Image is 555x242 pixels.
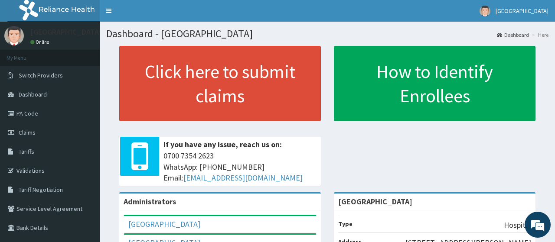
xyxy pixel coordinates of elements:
img: User Image [4,26,24,45]
p: Hospital [504,219,531,231]
div: Minimize live chat window [142,4,163,25]
p: [GEOGRAPHIC_DATA] [30,28,102,36]
a: How to Identify Enrollees [334,46,535,121]
div: Chat with us now [45,48,146,60]
span: Claims [19,129,36,136]
b: Type [338,220,353,228]
span: Switch Providers [19,71,63,79]
a: Online [30,39,51,45]
strong: [GEOGRAPHIC_DATA] [338,197,412,207]
span: Tariffs [19,148,34,155]
b: Administrators [124,197,176,207]
img: User Image [480,6,490,16]
b: If you have any issue, reach us on: [163,139,282,149]
span: Tariff Negotiation [19,186,63,194]
span: [GEOGRAPHIC_DATA] [496,7,548,15]
a: [EMAIL_ADDRESS][DOMAIN_NAME] [183,173,303,183]
img: d_794563401_company_1708531726252_794563401 [16,43,35,65]
textarea: Type your message and hit 'Enter' [4,155,165,185]
h1: Dashboard - [GEOGRAPHIC_DATA] [106,28,548,39]
a: [GEOGRAPHIC_DATA] [128,219,200,229]
a: Click here to submit claims [119,46,321,121]
li: Here [530,31,548,39]
span: We're online! [50,68,120,156]
a: Dashboard [497,31,529,39]
span: 0700 7354 2623 WhatsApp: [PHONE_NUMBER] Email: [163,150,317,184]
span: Dashboard [19,90,47,98]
